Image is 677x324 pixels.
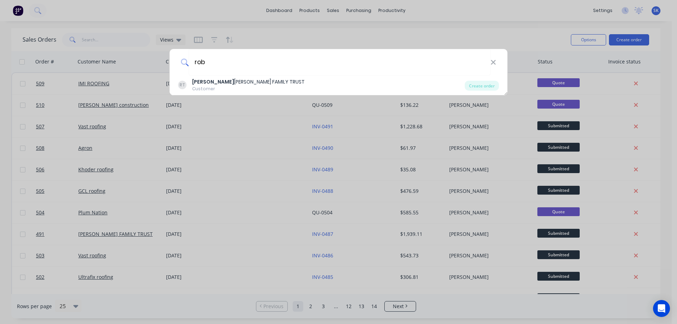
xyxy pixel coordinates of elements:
[653,300,670,317] div: Open Intercom Messenger
[189,49,490,75] input: Enter a customer name to create a new order...
[465,81,499,91] div: Create order
[192,86,305,92] div: Customer
[178,81,187,89] div: RT
[192,78,234,85] b: [PERSON_NAME]
[192,78,305,86] div: [PERSON_NAME] FAMILY TRUST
